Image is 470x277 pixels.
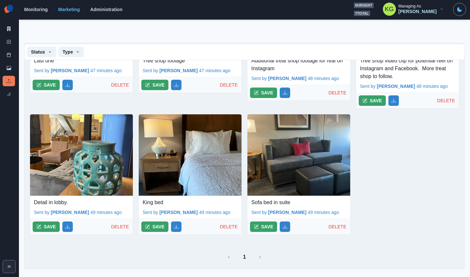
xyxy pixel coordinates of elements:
[268,209,306,216] p: [PERSON_NAME]
[238,251,251,264] button: Page 1
[24,7,48,12] a: Monitoring
[90,209,122,216] p: 49 minutes ago
[385,1,394,17] div: Katrina Gallardo
[143,209,158,216] p: Sent by
[51,67,89,74] p: [PERSON_NAME]
[171,221,181,232] button: Download
[34,199,129,206] p: Detail in lobby.
[33,80,60,90] button: SAVE
[171,80,181,90] button: Download
[90,67,122,74] p: 47 minutes ago
[222,251,235,264] button: Previous
[143,67,158,74] p: Sent by
[3,89,15,99] a: Review Summary
[251,75,267,82] p: Sent by
[3,24,15,34] a: Marketing Summary
[360,83,375,90] p: Sent by
[280,88,290,98] button: Download
[437,97,456,104] p: DELETE
[399,4,421,8] div: Managing As
[27,47,56,57] button: Status
[30,114,133,196] img: oy1dbxguvu9kzfsh2lty
[3,63,15,73] a: Media Library
[62,80,73,90] button: Download
[359,95,386,106] button: SAVE
[51,209,89,216] p: [PERSON_NAME]
[34,67,49,74] p: Sent by
[250,88,277,98] button: SAVE
[416,83,448,90] p: 48 minutes ago
[220,223,239,230] p: DELETE
[354,11,370,16] span: 7 total
[111,223,130,230] p: DELETE
[62,221,73,232] button: Download
[399,9,437,14] div: [PERSON_NAME]
[329,223,348,230] p: DELETE
[378,3,449,16] button: Managing As[PERSON_NAME]
[90,7,122,12] a: Administration
[199,67,230,74] p: 47 minutes ago
[220,82,239,89] p: DELETE
[280,221,290,232] button: Download
[143,57,238,65] p: Tree shop footage
[251,199,346,206] p: Sofa bed in suite
[247,114,350,196] img: yrkp6bmcz3q7nyzvasir
[3,76,15,86] a: Uploads
[377,83,415,90] p: [PERSON_NAME]
[388,95,399,106] button: Download
[354,3,374,8] span: 0 urgent
[251,209,267,216] p: Sent by
[308,209,339,216] p: 49 minutes ago
[360,57,455,80] p: Tree shop video clip for potential reel on Instagram and Facebook. ￼ More treat shop to follow.
[143,199,238,206] p: King bed
[3,37,15,47] a: New Post
[141,80,168,90] button: SAVE
[268,75,306,82] p: [PERSON_NAME]
[453,3,466,16] button: Toggle Mode
[34,57,129,65] p: Last one
[159,209,197,216] p: [PERSON_NAME]
[308,75,339,82] p: 48 minutes ago
[329,90,348,96] p: DELETE
[3,260,16,273] button: Expand
[250,221,277,232] button: SAVE
[3,50,15,60] a: Post Schedule
[111,82,130,89] p: DELETE
[139,114,242,196] img: pxz1ojcmfrk3coniupxv
[254,251,267,264] button: Next Media
[251,57,346,73] p: Additional treat shop footage for real on Instagram
[34,209,49,216] p: Sent by
[59,47,84,57] button: Type
[58,7,80,12] a: Marketing
[33,221,60,232] button: SAVE
[199,209,230,216] p: 49 minutes ago
[159,67,197,74] p: [PERSON_NAME]
[141,221,168,232] button: SAVE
